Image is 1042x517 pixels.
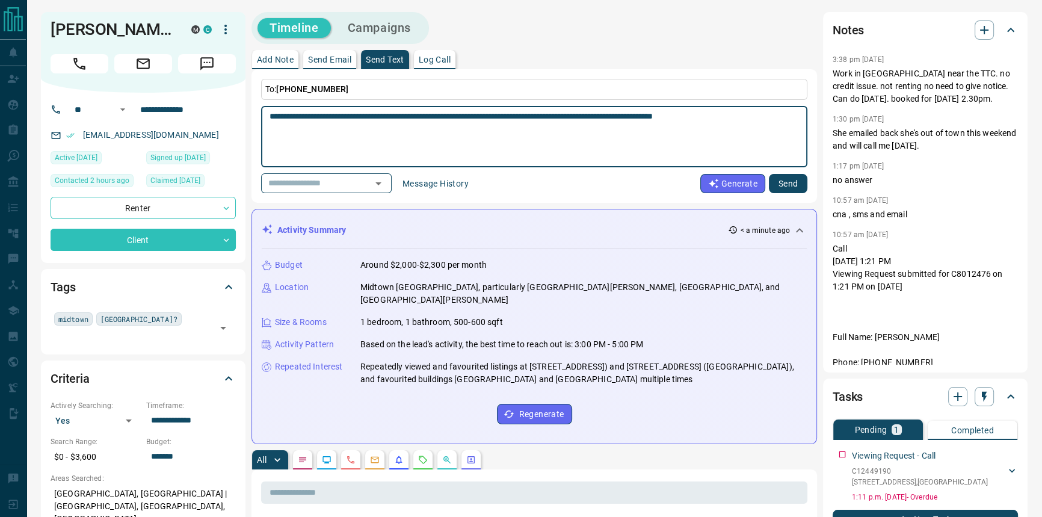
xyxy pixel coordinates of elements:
[833,67,1018,105] p: Work in [GEOGRAPHIC_DATA] near the TTC. no credit issue. not renting no need to give notice. Can ...
[275,316,327,329] p: Size & Rooms
[833,387,863,406] h2: Tasks
[322,455,331,465] svg: Lead Browsing Activity
[51,20,173,39] h1: [PERSON_NAME]
[833,196,888,205] p: 10:57 am [DATE]
[394,455,404,465] svg: Listing Alerts
[894,426,899,434] p: 1
[497,404,572,424] button: Regenerate
[58,313,88,325] span: midtown
[852,492,1018,503] p: 1:11 p.m. [DATE] - Overdue
[366,55,404,64] p: Send Text
[951,426,994,435] p: Completed
[275,281,309,294] p: Location
[83,130,219,140] a: [EMAIL_ADDRESS][DOMAIN_NAME]
[51,447,140,467] p: $0 - $3,600
[55,175,129,187] span: Contacted 2 hours ago
[178,54,236,73] span: Message
[442,455,452,465] svg: Opportunities
[100,313,177,325] span: [GEOGRAPHIC_DATA]?
[116,102,130,117] button: Open
[51,400,140,411] p: Actively Searching:
[150,152,206,164] span: Signed up [DATE]
[51,54,108,73] span: Call
[150,175,200,187] span: Claimed [DATE]
[833,231,888,239] p: 10:57 am [DATE]
[370,455,380,465] svg: Emails
[360,316,503,329] p: 1 bedroom, 1 bathroom, 500-600 sqft
[833,382,1018,411] div: Tasks
[346,455,356,465] svg: Calls
[51,197,236,219] div: Renter
[257,55,294,64] p: Add Note
[298,455,307,465] svg: Notes
[146,151,236,168] div: Mon Jul 06 2020
[360,281,807,306] p: Midtown [GEOGRAPHIC_DATA], particularly [GEOGRAPHIC_DATA][PERSON_NAME], [GEOGRAPHIC_DATA], and [G...
[51,369,90,388] h2: Criteria
[769,174,807,193] button: Send
[257,456,267,464] p: All
[51,364,236,393] div: Criteria
[146,436,236,447] p: Budget:
[833,55,884,64] p: 3:38 pm [DATE]
[308,55,351,64] p: Send Email
[276,84,348,94] span: [PHONE_NUMBER]
[854,426,887,434] p: Pending
[833,20,864,40] h2: Notes
[51,174,140,191] div: Tue Oct 14 2025
[833,115,884,123] p: 1:30 pm [DATE]
[852,477,988,488] p: [STREET_ADDRESS] , [GEOGRAPHIC_DATA]
[146,174,236,191] div: Thu Mar 20 2025
[852,466,988,477] p: C12449190
[336,18,423,38] button: Campaigns
[833,174,1018,187] p: no answer
[833,243,1018,394] p: Call [DATE] 1:21 PM Viewing Request submitted for C8012476 on 1:21 PM on [DATE] Full Name: [PERSO...
[203,25,212,34] div: condos.ca
[700,174,765,193] button: Generate
[51,411,140,430] div: Yes
[51,151,140,168] div: Sat Oct 11 2025
[261,79,807,100] p: To:
[275,259,303,271] p: Budget
[833,16,1018,45] div: Notes
[395,174,476,193] button: Message History
[51,436,140,447] p: Search Range:
[51,273,236,302] div: Tags
[360,259,487,271] p: Around $2,000-$2,300 per month
[51,229,236,251] div: Client
[418,455,428,465] svg: Requests
[55,152,97,164] span: Active [DATE]
[262,219,807,241] div: Activity Summary< a minute ago
[191,25,200,34] div: mrloft.ca
[360,338,643,351] p: Based on the lead's activity, the best time to reach out is: 3:00 PM - 5:00 PM
[852,450,936,462] p: Viewing Request - Call
[257,18,331,38] button: Timeline
[466,455,476,465] svg: Agent Actions
[370,175,387,192] button: Open
[51,473,236,484] p: Areas Searched:
[146,400,236,411] p: Timeframe:
[852,463,1018,490] div: C12449190[STREET_ADDRESS],[GEOGRAPHIC_DATA]
[833,208,1018,221] p: cna , sms and email
[740,225,790,236] p: < a minute ago
[275,338,334,351] p: Activity Pattern
[51,277,75,297] h2: Tags
[277,224,346,237] p: Activity Summary
[419,55,451,64] p: Log Call
[215,320,232,336] button: Open
[360,361,807,386] p: Repeatedly viewed and favourited listings at [STREET_ADDRESS]) and [STREET_ADDRESS] ([GEOGRAPHIC_...
[114,54,172,73] span: Email
[833,127,1018,152] p: She emailed back she's out of town this weekend and will call me [DATE].
[275,361,342,373] p: Repeated Interest
[66,131,75,140] svg: Email Verified
[833,162,884,170] p: 1:17 pm [DATE]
